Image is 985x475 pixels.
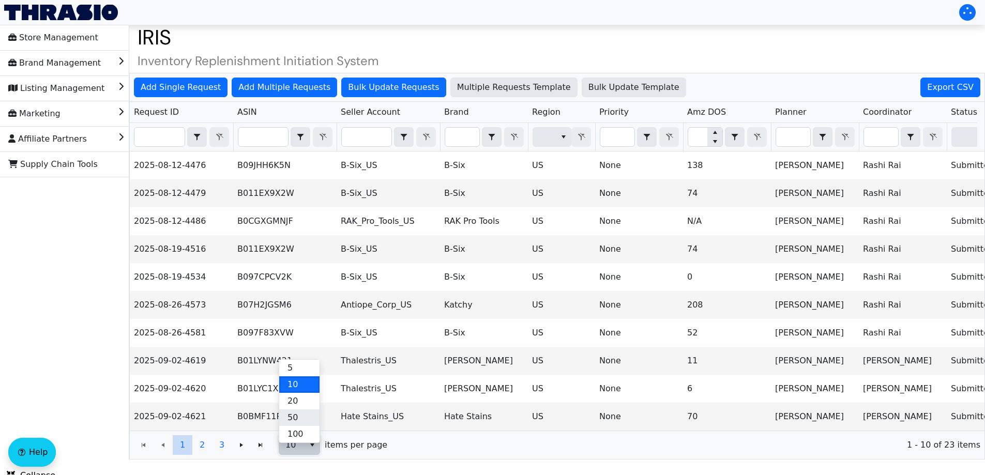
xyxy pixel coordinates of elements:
[4,5,118,20] img: Thrasio Logo
[688,128,707,146] input: Filter
[440,151,528,179] td: B-Six
[595,151,683,179] td: None
[725,127,745,147] span: Choose Operator
[920,78,980,97] button: Export CSV
[595,123,683,151] th: Filter
[232,78,337,97] button: Add Multiple Requests
[287,378,298,391] span: 10
[440,263,528,291] td: B-Six
[173,435,192,455] button: Page 1
[588,81,679,94] span: Bulk Update Template
[533,127,571,147] span: Filter
[707,137,722,146] button: Decrease value
[771,235,859,263] td: [PERSON_NAME]
[859,235,947,263] td: Rashi Rai
[337,123,440,151] th: Filter
[595,263,683,291] td: None
[637,127,657,147] span: Choose Operator
[395,128,413,146] button: select
[130,123,233,151] th: Filter
[457,81,571,94] span: Multiple Requests Template
[337,207,440,235] td: RAK_Pro_Tools_US
[528,207,595,235] td: US
[287,362,293,374] span: 5
[599,106,629,118] span: Priority
[233,263,337,291] td: B097CPCV2K
[341,78,446,97] button: Bulk Update Requests
[8,105,60,122] span: Marketing
[325,439,387,451] span: items per page
[528,291,595,319] td: US
[233,123,337,151] th: Filter
[528,151,595,179] td: US
[600,128,634,146] input: Filter
[200,439,205,451] span: 2
[440,291,528,319] td: Katchy
[450,78,578,97] button: Multiple Requests Template
[863,106,912,118] span: Coordinator
[29,446,48,458] span: Help
[595,291,683,319] td: None
[901,127,920,147] span: Choose Operator
[859,207,947,235] td: Rashi Rai
[129,54,985,69] h4: Inventory Replenishment Initiation System
[528,123,595,151] th: Filter
[233,403,337,431] td: B0BMF11RVJ
[129,25,985,50] h1: IRIS
[233,151,337,179] td: B09JHH6K5N
[776,128,810,146] input: Filter
[130,403,233,431] td: 2025-09-02-4621
[130,319,233,347] td: 2025-08-26-4581
[130,375,233,403] td: 2025-09-02-4620
[141,81,221,94] span: Add Single Request
[8,55,101,71] span: Brand Management
[532,106,560,118] span: Region
[595,207,683,235] td: None
[859,403,947,431] td: [PERSON_NAME]
[445,128,479,146] input: Filter
[775,106,807,118] span: Planner
[130,263,233,291] td: 2025-08-19-4534
[337,319,440,347] td: B-Six_US
[771,319,859,347] td: [PERSON_NAME]
[394,127,414,147] span: Choose Operator
[683,179,771,207] td: 74
[134,106,179,118] span: Request ID
[864,128,898,146] input: Filter
[859,151,947,179] td: Rashi Rai
[771,375,859,403] td: [PERSON_NAME]
[8,29,98,46] span: Store Management
[337,403,440,431] td: Hate Stains_US
[595,319,683,347] td: None
[337,179,440,207] td: B-Six_US
[683,347,771,375] td: 11
[238,81,330,94] span: Add Multiple Requests
[134,78,228,97] button: Add Single Request
[134,128,185,146] input: Filter
[341,106,400,118] span: Seller Account
[192,435,212,455] button: Page 2
[683,235,771,263] td: 74
[528,347,595,375] td: US
[528,319,595,347] td: US
[291,127,310,147] span: Choose Operator
[440,179,528,207] td: B-Six
[528,375,595,403] td: US
[291,128,310,146] button: select
[287,411,298,424] span: 50
[232,435,251,455] button: Go to the next page
[771,347,859,375] td: [PERSON_NAME]
[130,291,233,319] td: 2025-08-26-4573
[287,428,304,440] span: 100
[130,347,233,375] td: 2025-09-02-4619
[859,319,947,347] td: Rashi Rai
[233,291,337,319] td: B07H2JGSM6
[595,347,683,375] td: None
[440,375,528,403] td: [PERSON_NAME]
[130,207,233,235] td: 2025-08-12-4486
[337,375,440,403] td: Thalestris_US
[130,179,233,207] td: 2025-08-12-4479
[337,263,440,291] td: B-Six_US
